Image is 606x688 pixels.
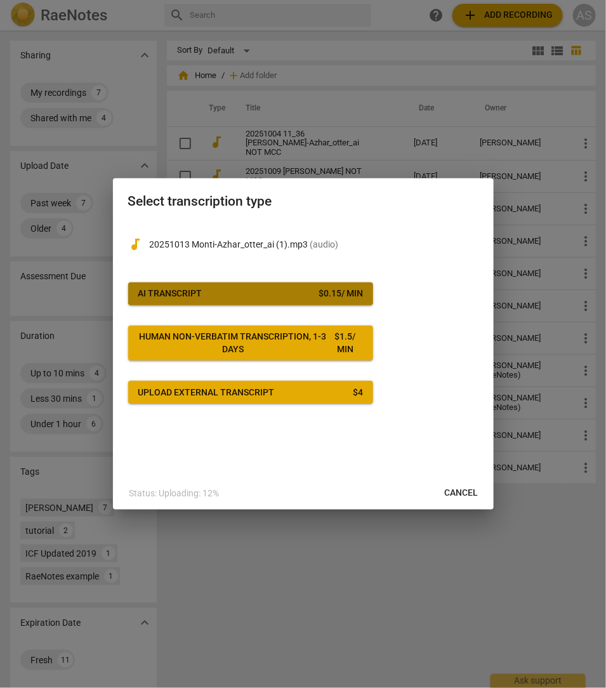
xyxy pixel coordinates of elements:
[128,381,373,404] button: Upload external transcript$4
[353,387,363,399] div: $ 4
[128,194,478,209] h2: Select transcription type
[128,237,143,252] span: audiotrack
[310,239,339,249] span: ( audio )
[445,487,478,499] span: Cancel
[138,387,275,399] div: Upload external transcript
[129,487,220,500] p: Status: Uploading: 12%
[138,288,202,300] div: AI Transcript
[435,482,489,505] button: Cancel
[319,288,363,300] div: $ 0.15 / min
[138,331,328,355] div: Human non-verbatim transcription, 1-3 days
[150,238,478,251] p: 20251013 Monti-Azhar_otter_ai (1).mp3(audio)
[327,331,363,355] div: $ 1.5 / min
[128,282,373,305] button: AI Transcript$0.15/ min
[128,326,373,361] button: Human non-verbatim transcription, 1-3 days$1.5/ min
